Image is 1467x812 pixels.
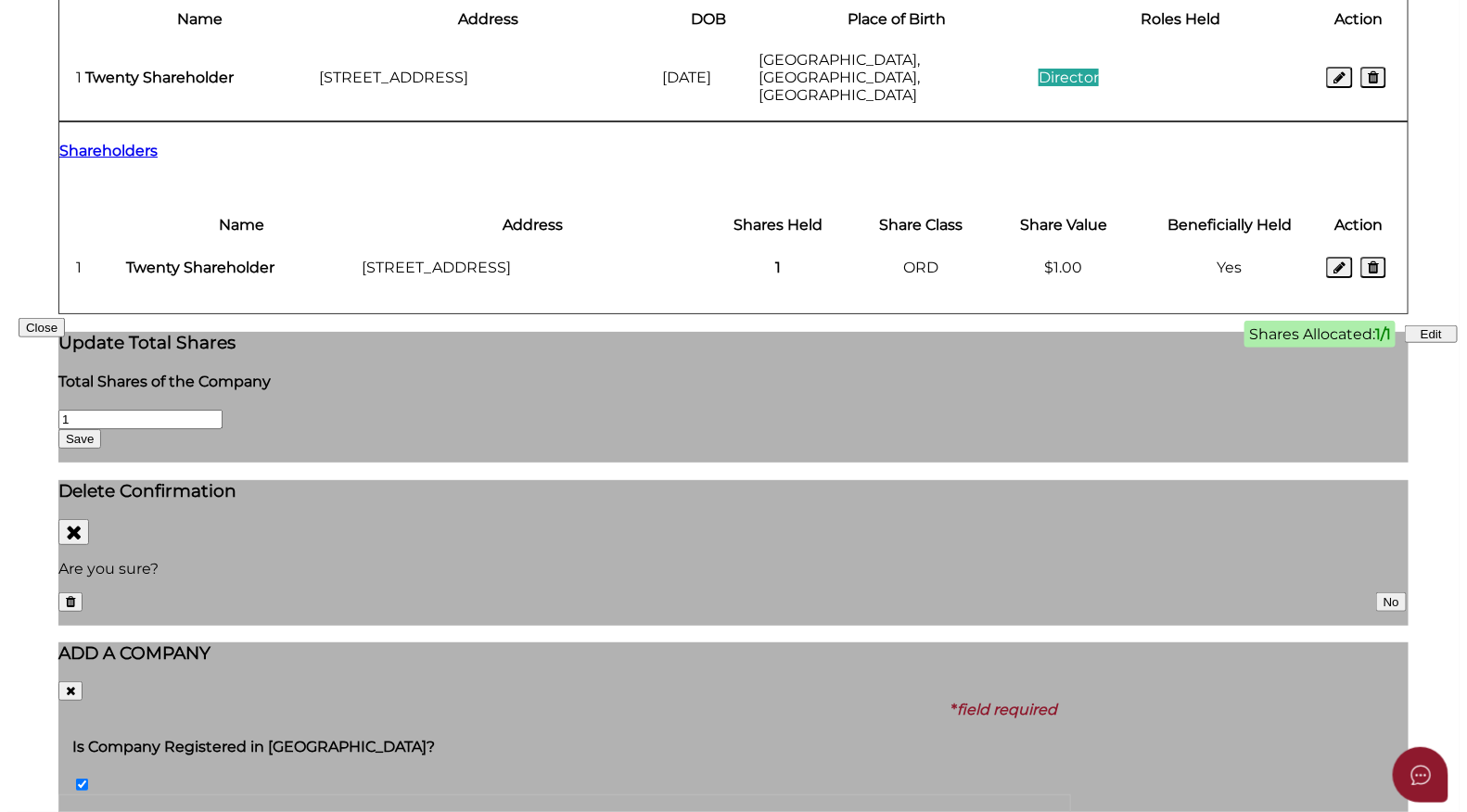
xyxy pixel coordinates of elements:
h4: Shares Held [708,216,848,234]
i: field required [957,701,1057,718]
h4: Place of Birth [759,10,1035,28]
h4: Address [362,216,705,234]
span: Shares Allocated: [1244,321,1396,348]
td: 1 [75,256,123,279]
b: Twenty Shareholder [126,259,274,276]
button: Save [58,429,101,449]
td: [DATE] [662,50,756,105]
b: 1 [775,259,781,276]
h4: DOB [663,10,755,28]
b: Twenty Shareholder [85,69,234,86]
span: Director [1039,69,1099,86]
h3: Delete Confirmation [58,480,661,501]
h4: Share Value [994,216,1133,234]
h4: Name [85,10,315,28]
h3: Update Total Shares [58,332,615,353]
h4: Action [1326,10,1391,28]
a: Shareholders [59,142,1408,159]
h4: Total Shares of the Company [58,373,615,390]
h4: Roles Held [1039,10,1322,28]
td: $1.00 [993,256,1134,279]
td: 1 [75,50,83,105]
button: Edit [1405,325,1458,343]
button: Close [58,519,89,545]
td: Yes [1136,256,1323,279]
h4: Action [1326,216,1391,234]
h4: Address [319,10,659,28]
h4: Beneficially Held [1137,216,1322,234]
button: Open asap [1393,747,1448,803]
button: No [1376,592,1407,612]
td: ORD [850,256,991,279]
p: Are you sure? [58,560,661,577]
h4: Name [126,216,358,234]
button: Close [58,681,83,701]
h3: ADD A COMPANY [58,642,1071,664]
td: [STREET_ADDRESS] [361,256,706,279]
button: Close [19,318,65,337]
h4: Share Class [851,216,990,234]
td: [GEOGRAPHIC_DATA], [GEOGRAPHIC_DATA], [GEOGRAPHIC_DATA] [758,50,1036,105]
b: 1/1 [1375,325,1391,343]
td: [STREET_ADDRESS] [318,50,660,105]
h4: Is Company Registered in [GEOGRAPHIC_DATA]? [72,738,1071,755]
